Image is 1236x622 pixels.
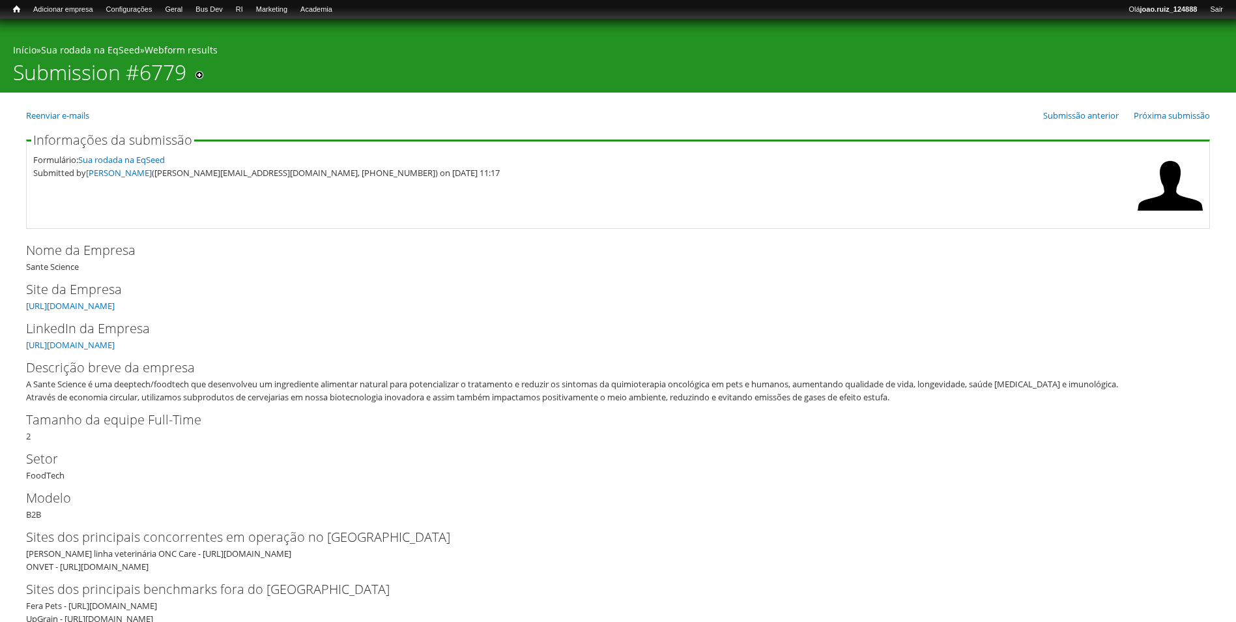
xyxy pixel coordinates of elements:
[26,241,1188,260] label: Nome da Empresa
[26,580,1188,599] label: Sites dos principais benchmarks fora do [GEOGRAPHIC_DATA]
[294,3,339,16] a: Academia
[1138,153,1203,218] img: Foto de Pedro Vannini
[1203,3,1229,16] a: Sair
[27,3,100,16] a: Adicionar empresa
[26,241,1210,273] div: Sante Science
[26,410,1210,443] div: 2
[26,319,1188,338] label: LinkedIn da Empresa
[26,488,1188,508] label: Modelo
[26,378,1201,404] div: A Sante Science é uma deeptech/foodtech que desenvolveu um ingrediente alimentar natural para pot...
[26,449,1188,469] label: Setor
[13,44,1223,60] div: » »
[31,134,194,147] legend: Informações da submissão
[26,488,1210,521] div: B2B
[86,167,152,179] a: [PERSON_NAME]
[229,3,250,16] a: RI
[26,527,1188,547] label: Sites dos principais concorrentes em operação no [GEOGRAPHIC_DATA]
[1122,3,1203,16] a: Olájoao.ruiz_124888
[145,44,218,56] a: Webform results
[158,3,189,16] a: Geral
[26,547,1201,573] div: [PERSON_NAME] linha veterinária ONC Care - [URL][DOMAIN_NAME] ONVET - [URL][DOMAIN_NAME]
[13,5,20,14] span: Início
[1138,209,1203,221] a: Ver perfil do usuário.
[250,3,294,16] a: Marketing
[26,358,1188,378] label: Descrição breve da empresa
[33,153,1131,166] div: Formulário:
[1043,110,1119,121] a: Submissão anterior
[26,410,1188,430] label: Tamanho da equipe Full-Time
[26,339,115,351] a: [URL][DOMAIN_NAME]
[26,110,89,121] a: Reenviar e-mails
[26,300,115,312] a: [URL][DOMAIN_NAME]
[189,3,229,16] a: Bus Dev
[26,280,1188,299] label: Site da Empresa
[13,44,36,56] a: Início
[41,44,140,56] a: Sua rodada na EqSeed
[13,60,186,93] h1: Submission #6779
[26,449,1210,482] div: FoodTech
[33,166,1131,179] div: Submitted by ([PERSON_NAME][EMAIL_ADDRESS][DOMAIN_NAME], [PHONE_NUMBER]) on [DATE] 11:17
[7,3,27,16] a: Início
[1134,110,1210,121] a: Próxima submissão
[100,3,159,16] a: Configurações
[78,154,165,166] a: Sua rodada na EqSeed
[1140,5,1198,13] strong: joao.ruiz_124888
